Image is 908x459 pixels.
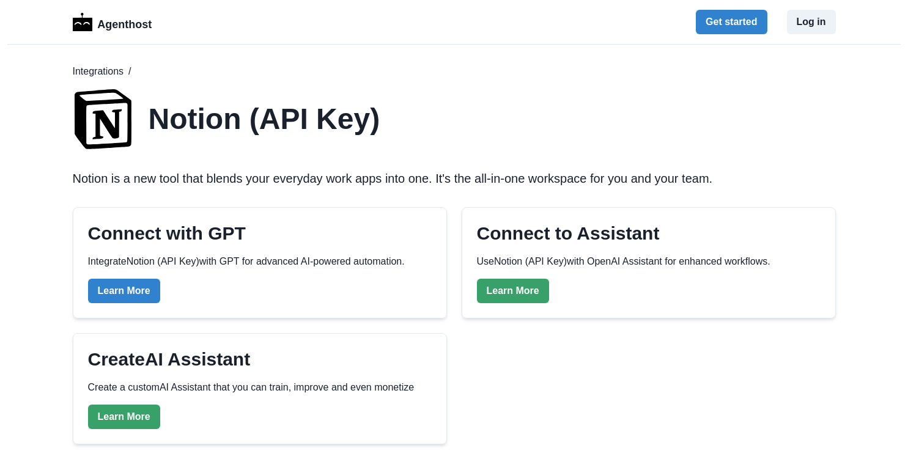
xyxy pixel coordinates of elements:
button: Log in [787,10,836,34]
a: Learn More [477,279,549,303]
h2: Create AI Assistant [88,348,251,370]
span: / [128,64,131,79]
p: Use Notion (API Key) with OpenAI Assistant for enhanced workflows. [477,254,770,269]
h2: Connect to Assistant [477,222,660,244]
button: Get started [696,10,767,34]
a: Learn More [88,405,160,429]
a: LogoAgenthost [73,12,152,33]
nav: breadcrumb [73,64,836,79]
p: Integrate Notion (API Key) with GPT for advanced AI-powered automation. [88,254,405,269]
h2: Connect with GPT [88,222,246,244]
p: Create a custom AI Assistant that you can train, improve and even monetize [88,380,415,395]
a: Learn More [88,279,160,303]
img: Logo [73,13,93,31]
a: Integrations [73,64,124,79]
h1: Notion (API Key) [149,105,380,134]
p: Agenthost [97,12,152,33]
img: Notion (API Key) [73,89,134,150]
p: Notion is a new tool that blends your everyday work apps into one. It's the all-in-one workspace ... [73,169,836,188]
